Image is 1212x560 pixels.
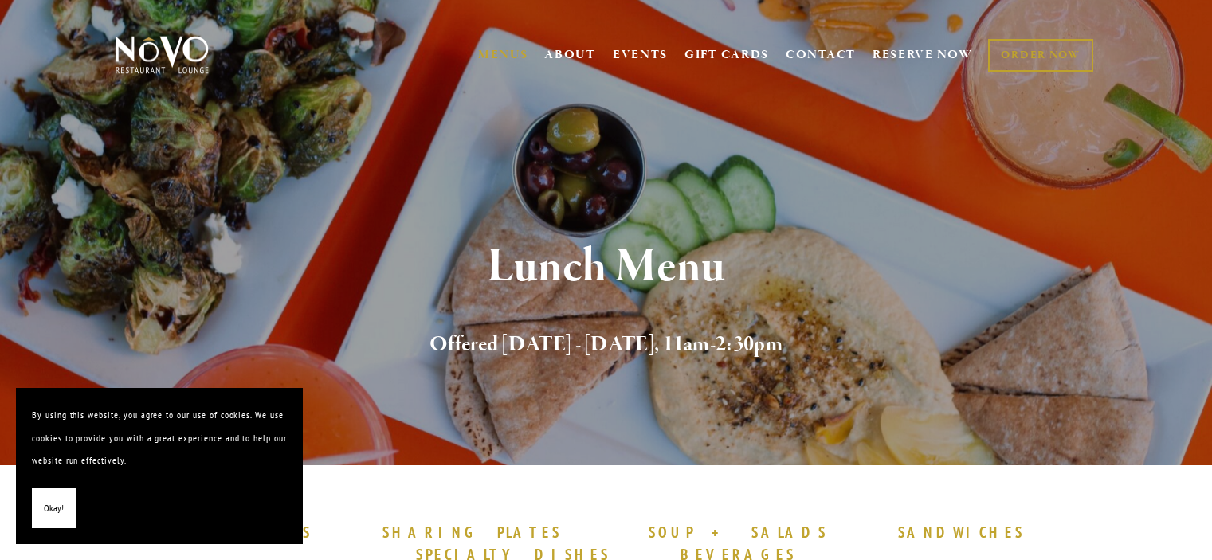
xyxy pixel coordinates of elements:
[684,40,769,70] a: GIFT CARDS
[544,47,596,63] a: ABOUT
[382,523,561,543] a: SHARING PLATES
[44,497,64,520] span: Okay!
[16,388,303,544] section: Cookie banner
[649,523,827,543] a: SOUP + SALADS
[142,328,1071,362] h2: Offered [DATE] - [DATE], 11am-2:30pm
[613,47,668,63] a: EVENTS
[382,523,561,542] strong: SHARING PLATES
[988,39,1092,72] a: ORDER NOW
[873,40,973,70] a: RESERVE NOW
[112,35,212,75] img: Novo Restaurant &amp; Lounge
[142,241,1071,293] h1: Lunch Menu
[478,47,528,63] a: MENUS
[32,488,76,529] button: Okay!
[32,404,287,472] p: By using this website, you agree to our use of cookies. We use cookies to provide you with a grea...
[649,523,827,542] strong: SOUP + SALADS
[786,40,856,70] a: CONTACT
[898,523,1026,542] strong: SANDWICHES
[898,523,1026,543] a: SANDWICHES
